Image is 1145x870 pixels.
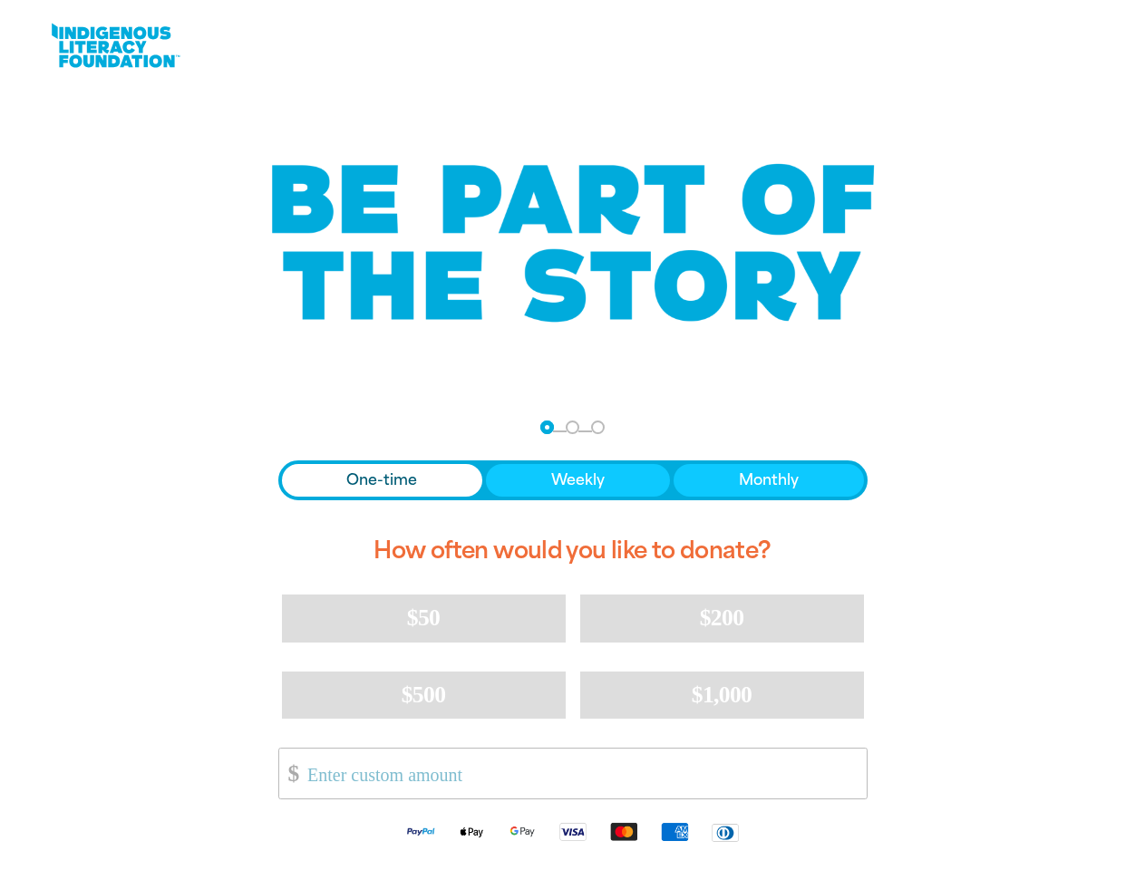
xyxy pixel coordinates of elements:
[282,672,566,719] button: $500
[692,681,752,708] span: $1,000
[446,821,497,842] img: Apple Pay logo
[279,753,299,794] span: $
[282,594,566,642] button: $50
[407,604,440,631] span: $50
[278,807,868,856] div: Available payment methods
[402,681,446,708] span: $500
[700,604,744,631] span: $200
[548,821,598,842] img: Visa logo
[540,420,554,434] button: Navigate to step 1 of 3 to enter your donation amount
[278,522,868,580] h2: How often would you like to donate?
[566,420,579,434] button: Navigate to step 2 of 3 to enter your details
[591,420,605,434] button: Navigate to step 3 of 3 to enter your payment details
[395,821,446,842] img: Paypal logo
[649,821,700,842] img: American Express logo
[580,594,864,642] button: $200
[282,464,483,497] button: One-time
[497,821,548,842] img: Google Pay logo
[295,749,866,798] input: Enter custom amount
[580,672,864,719] button: $1,000
[674,464,864,497] button: Monthly
[486,464,670,497] button: Weekly
[551,469,605,491] span: Weekly
[256,128,890,359] img: Be part of the story
[700,822,751,843] img: Diners Club logo
[598,821,649,842] img: Mastercard logo
[278,460,868,500] div: Donation frequency
[739,469,799,491] span: Monthly
[346,469,417,491] span: One-time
